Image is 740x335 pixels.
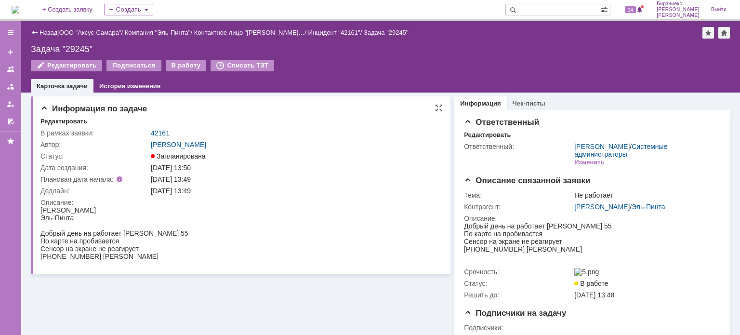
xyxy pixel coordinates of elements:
[435,104,443,112] div: На всю страницу
[460,100,501,107] a: Информация
[125,29,194,36] div: /
[308,29,360,36] a: Инцидент "42161"
[99,82,160,90] a: История изменения
[574,291,614,299] span: [DATE] 13:48
[574,268,599,276] img: 5.png
[125,29,191,36] a: Компания "Эль-Пинта"
[464,324,572,332] div: Подписчики:
[574,280,608,287] span: В работе
[464,308,566,318] span: Подписчики на задачу
[464,280,572,287] div: Статус:
[151,152,206,160] span: Запланирована
[3,114,18,129] a: Мои согласования
[104,4,153,15] div: Создать
[625,6,636,13] span: 14
[574,143,716,158] div: /
[40,129,149,137] div: В рамках заявки:
[194,29,308,36] div: /
[40,199,439,206] div: Описание:
[40,29,57,36] a: Назад
[151,175,437,183] div: [DATE] 13:49
[513,100,545,107] a: Чек-листы
[12,6,19,13] img: logo
[657,7,700,13] span: [PERSON_NAME]
[308,29,364,36] div: /
[40,187,149,195] div: Дедлайн:
[574,143,667,158] a: Системные администраторы
[40,118,87,125] div: Редактировать
[59,29,121,36] a: ООО "Аксус-Самара"
[3,96,18,112] a: Мои заявки
[194,29,305,36] a: Контактное лицо "[PERSON_NAME]…
[574,143,630,150] a: [PERSON_NAME]
[702,27,714,39] div: Добавить в избранное
[464,203,572,211] div: Контрагент:
[12,6,19,13] a: Перейти на домашнюю страницу
[40,175,137,183] div: Плановая дата начала:
[151,187,437,195] div: [DATE] 13:49
[464,191,572,199] div: Тема:
[31,44,730,54] div: Задача "29245"
[151,129,170,137] a: 42161
[3,44,18,60] a: Создать заявку
[464,176,590,185] span: Описание связанной заявки
[464,143,572,150] div: Ответственный:
[151,164,437,172] div: [DATE] 13:50
[632,203,665,211] a: Эль-Пинта
[40,104,147,113] span: Информация по задаче
[464,214,718,222] div: Описание:
[657,1,700,7] span: Бирзниекс
[40,152,149,160] div: Статус:
[37,82,88,90] a: Карточка задачи
[464,131,511,139] div: Редактировать
[574,191,716,199] div: Не работает
[718,27,730,39] div: Сделать домашней страницей
[40,141,149,148] div: Автор:
[600,4,610,13] span: Расширенный поиск
[57,28,59,36] div: |
[464,268,572,276] div: Срочность:
[574,159,605,166] div: Изменить
[364,29,409,36] div: Задача "29245"
[3,79,18,94] a: Заявки в моей ответственности
[3,62,18,77] a: Заявки на командах
[464,291,572,299] div: Решить до:
[40,164,149,172] div: Дата создания:
[657,13,700,18] span: [PERSON_NAME]
[59,29,125,36] div: /
[464,118,539,127] span: Ответственный
[151,141,206,148] a: [PERSON_NAME]
[574,203,630,211] a: [PERSON_NAME]
[574,203,716,211] div: /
